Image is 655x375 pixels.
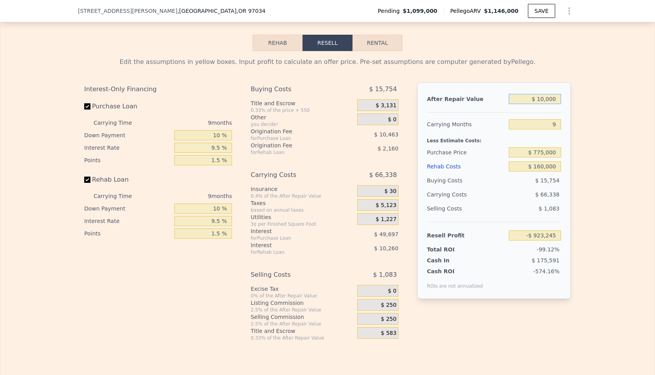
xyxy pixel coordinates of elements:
[251,199,354,207] div: Taxes
[375,216,396,223] span: $ 1,227
[535,177,559,184] span: $ 15,754
[147,117,232,129] div: 9 months
[484,8,519,14] span: $1,146,000
[84,177,90,183] input: Rehab Loan
[253,35,303,51] button: Rehab
[374,231,398,237] span: $ 49,697
[251,241,338,249] div: Interest
[251,121,354,127] div: you decide!
[84,82,232,96] div: Interest-Only Financing
[427,275,483,289] div: ROIs are not annualized
[251,235,338,241] div: for Purchase Loan
[84,227,171,240] div: Points
[251,127,338,135] div: Origination Fee
[251,249,338,255] div: for Rehab Loan
[528,4,555,18] button: SAVE
[251,149,338,156] div: for Rehab Loan
[369,168,397,182] span: $ 66,338
[537,246,559,253] span: -99.12%
[84,215,171,227] div: Interest Rate
[381,330,397,337] span: $ 583
[378,7,403,15] span: Pending
[251,313,354,321] div: Selling Commission
[375,202,396,209] span: $ 5,123
[251,142,338,149] div: Origination Fee
[384,188,397,195] span: $ 30
[251,327,354,335] div: Title and Escrow
[251,82,338,96] div: Buying Costs
[84,99,171,113] label: Purchase Loan
[251,227,338,235] div: Interest
[427,159,506,173] div: Rehab Costs
[381,316,397,323] span: $ 250
[374,131,398,138] span: $ 10,463
[427,202,506,216] div: Selling Costs
[427,256,476,264] div: Cash In
[251,107,354,113] div: 0.33% of the price + 550
[427,228,506,242] div: Resell Profit
[535,191,559,198] span: $ 66,338
[251,268,338,282] div: Selling Costs
[375,102,396,109] span: $ 3,131
[251,193,354,199] div: 0.4% of the After Repair Value
[352,35,402,51] button: Rental
[427,173,506,187] div: Buying Costs
[251,168,338,182] div: Carrying Costs
[381,302,397,309] span: $ 250
[251,99,354,107] div: Title and Escrow
[94,117,144,129] div: Carrying Time
[427,187,476,202] div: Carrying Costs
[251,307,354,313] div: 2.5% of the After Repair Value
[403,7,437,15] span: $1,099,000
[147,190,232,202] div: 9 months
[532,257,559,264] span: $ 175,591
[84,57,571,67] div: Edit the assumptions in yellow boxes. Input profit to calculate an offer price. Pre-set assumptio...
[251,135,338,142] div: for Purchase Loan
[388,116,397,123] span: $ 0
[78,7,177,15] span: [STREET_ADDRESS][PERSON_NAME]
[561,3,577,19] button: Show Options
[251,213,354,221] div: Utilities
[251,299,354,307] div: Listing Commission
[84,142,171,154] div: Interest Rate
[177,7,266,15] span: , [GEOGRAPHIC_DATA]
[251,285,354,293] div: Excise Tax
[427,246,476,253] div: Total ROI
[251,221,354,227] div: 3¢ per Finished Square Foot
[427,267,483,275] div: Cash ROI
[251,207,354,213] div: based on annual taxes
[373,268,397,282] span: $ 1,083
[450,7,484,15] span: Pellego ARV
[427,145,506,159] div: Purchase Price
[377,145,398,152] span: $ 2,160
[251,321,354,327] div: 2.5% of the After Repair Value
[374,245,398,251] span: $ 10,260
[427,117,506,131] div: Carrying Months
[388,288,397,295] span: $ 0
[427,131,561,145] div: Less Estimate Costs:
[84,129,171,142] div: Down Payment
[251,293,354,299] div: 0% of the After Repair Value
[533,268,559,274] span: -574.16%
[427,92,506,106] div: After Repair Value
[539,205,559,212] span: $ 1,083
[369,82,397,96] span: $ 15,754
[84,154,171,166] div: Points
[251,113,354,121] div: Other
[251,335,354,341] div: 0.33% of the After Repair Value
[94,190,144,202] div: Carrying Time
[84,103,90,110] input: Purchase Loan
[251,185,354,193] div: Insurance
[237,8,266,14] span: , OR 97034
[84,173,171,187] label: Rehab Loan
[303,35,352,51] button: Resell
[84,202,171,215] div: Down Payment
